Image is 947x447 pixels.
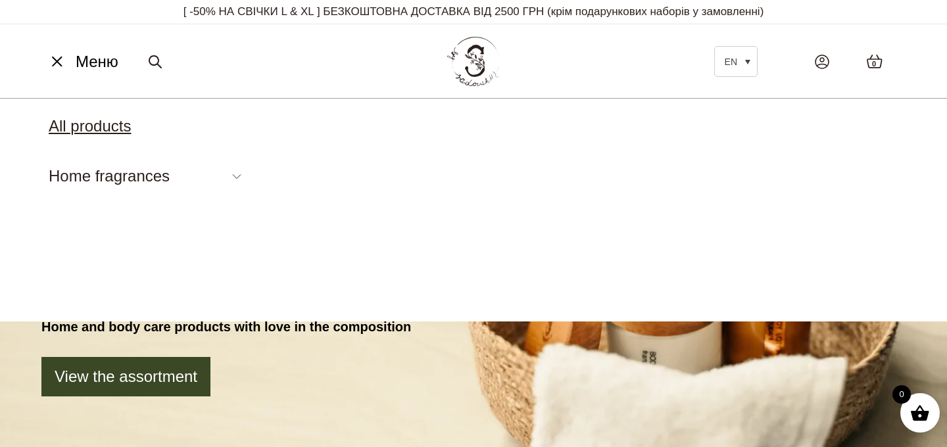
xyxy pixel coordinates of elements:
[41,319,411,334] strong: Home and body care products with love in the composition
[714,46,758,77] a: EN
[43,49,122,74] button: Меню
[872,59,876,70] span: 0
[725,57,737,67] span: EN
[853,41,896,82] a: 0
[49,117,131,135] a: All products
[447,37,500,86] img: BY SADOVSKIY
[49,167,170,185] a: Home fragrances
[41,357,210,396] a: View the assortment
[76,50,118,74] span: Меню
[892,385,911,404] span: 0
